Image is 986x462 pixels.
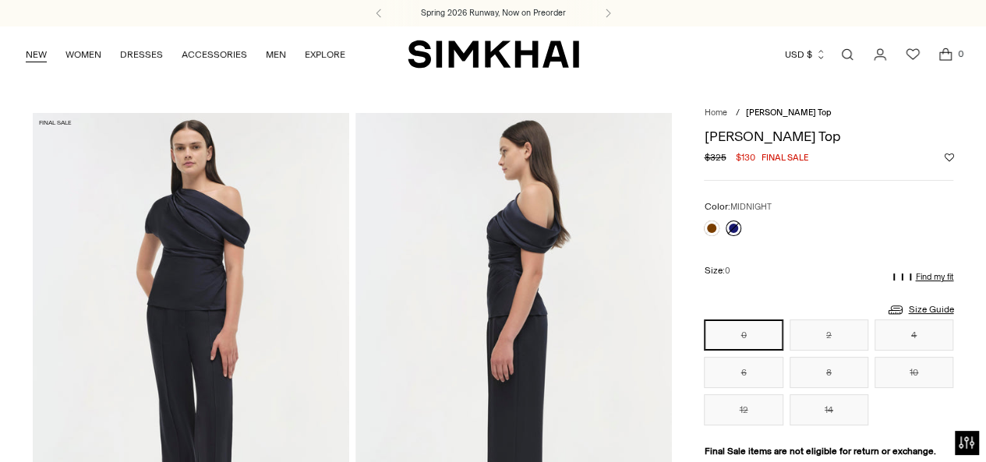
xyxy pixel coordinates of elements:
[832,39,863,70] a: Open search modal
[704,357,783,388] button: 6
[930,39,961,70] a: Open cart modal
[864,39,896,70] a: Go to the account page
[704,150,726,164] s: $325
[704,319,783,351] button: 0
[897,39,928,70] a: Wishlist
[730,202,771,212] span: MIDNIGHT
[875,357,953,388] button: 10
[735,107,739,120] div: /
[790,357,868,388] button: 8
[26,37,47,72] a: NEW
[704,394,783,425] button: 12
[875,319,953,351] button: 4
[266,37,286,72] a: MEN
[421,7,566,19] a: Spring 2026 Runway, Now on Preorder
[704,129,953,143] h1: [PERSON_NAME] Top
[745,108,831,118] span: [PERSON_NAME] Top
[305,37,345,72] a: EXPLORE
[735,150,755,164] span: $130
[704,107,953,120] nav: breadcrumbs
[785,37,826,72] button: USD $
[886,300,953,319] a: Size Guide
[790,394,868,425] button: 14
[704,199,771,214] label: Color:
[12,403,157,450] iframe: Sign Up via Text for Offers
[704,263,730,278] label: Size:
[704,108,726,118] a: Home
[944,153,953,162] button: Add to Wishlist
[182,37,247,72] a: ACCESSORIES
[953,47,967,61] span: 0
[704,446,935,457] strong: Final Sale items are not eligible for return or exchange.
[408,39,579,69] a: SIMKHAI
[65,37,101,72] a: WOMEN
[790,319,868,351] button: 2
[120,37,163,72] a: DRESSES
[724,266,730,276] span: 0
